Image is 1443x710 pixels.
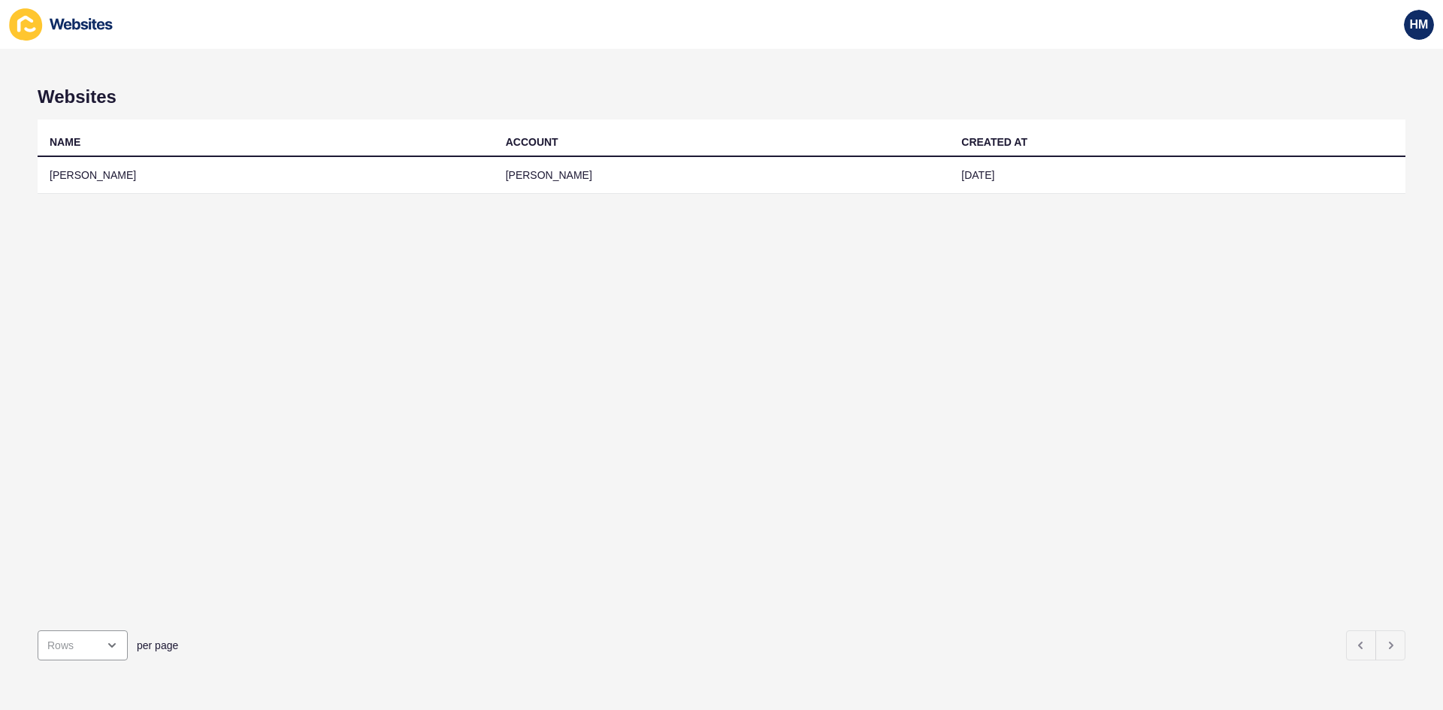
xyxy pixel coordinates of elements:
td: [PERSON_NAME] [494,157,950,194]
div: CREATED AT [961,134,1027,150]
span: per page [137,638,178,653]
div: open menu [38,630,128,660]
h1: Websites [38,86,1405,107]
span: HM [1410,17,1429,32]
div: NAME [50,134,80,150]
td: [DATE] [949,157,1405,194]
div: ACCOUNT [506,134,558,150]
td: [PERSON_NAME] [38,157,494,194]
